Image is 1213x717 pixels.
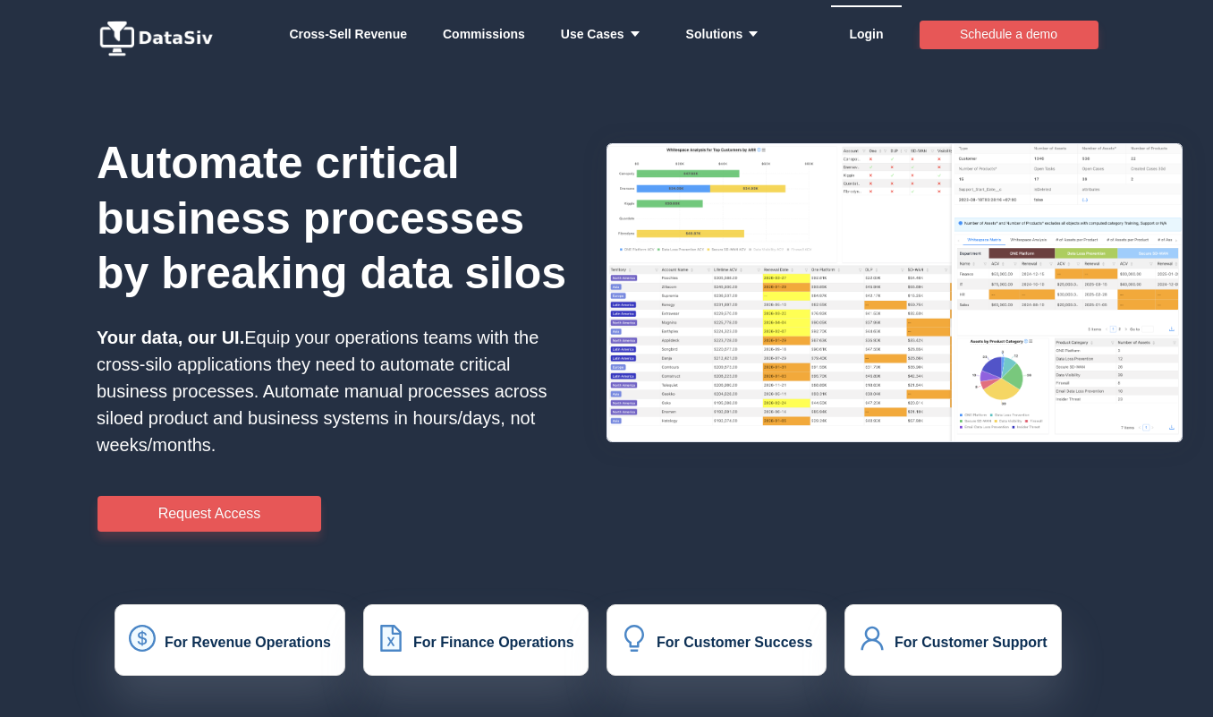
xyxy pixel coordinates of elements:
[920,21,1098,49] button: Schedule a demo
[97,328,547,455] span: Equip your operations teams with the cross-silo applications they need to automate critical busin...
[561,27,650,41] strong: Use Cases
[624,28,641,40] i: icon: caret-down
[443,7,525,61] a: Commissions
[844,604,1062,676] button: icon: userFor Customer Support
[859,636,1048,652] a: icon: userFor Customer Support
[621,636,812,652] a: icon: bulbFor Customer Success
[363,604,589,676] button: icon: file-excelFor Finance Operations
[98,496,321,532] button: Request Access
[606,143,1183,442] img: HxQKbKb.png
[606,604,827,676] button: icon: bulbFor Customer Success
[289,7,407,61] a: Whitespace
[97,21,222,56] img: logo
[377,636,574,652] a: icon: file-excelFor Finance Operations
[115,604,345,676] button: icon: dollarFor Revenue Operations
[97,328,244,347] strong: Your data, our UI.
[849,7,883,61] a: Login
[129,636,331,652] a: icon: dollarFor Revenue Operations
[97,136,570,302] h1: Automate critical business processes by breaking data silos
[742,28,759,40] i: icon: caret-down
[686,27,769,41] strong: Solutions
